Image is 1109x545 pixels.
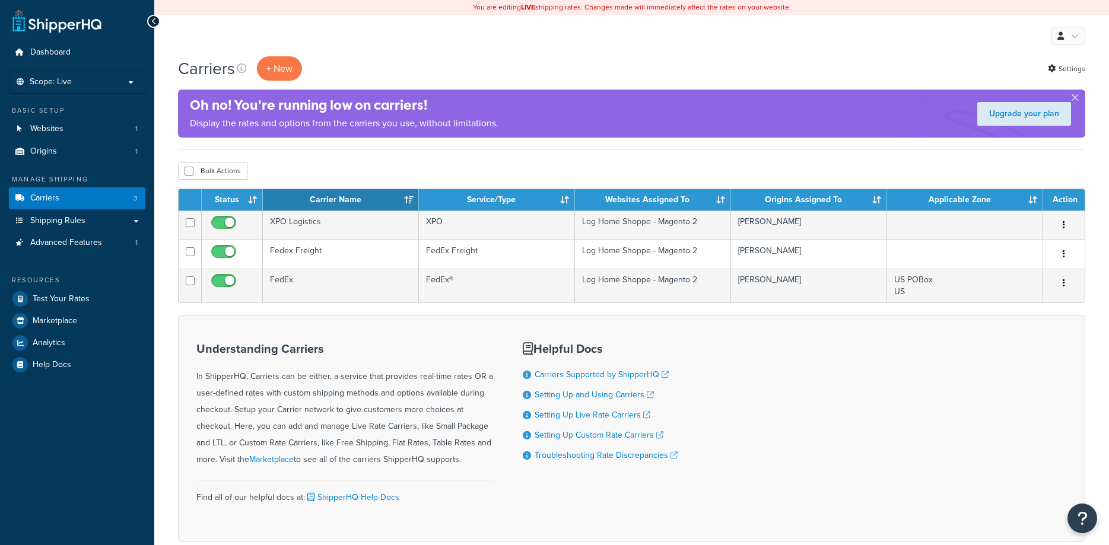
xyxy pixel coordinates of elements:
[263,269,419,302] td: FedEx
[9,354,145,375] a: Help Docs
[887,189,1043,211] th: Applicable Zone: activate to sort column ascending
[9,310,145,332] a: Marketplace
[9,141,145,162] li: Origins
[135,124,138,134] span: 1
[535,409,650,421] a: Setting Up Live Rate Carriers
[30,77,72,87] span: Scope: Live
[731,211,887,240] td: [PERSON_NAME]
[419,189,575,211] th: Service/Type: activate to sort column ascending
[202,189,263,211] th: Status: activate to sort column ascending
[535,429,663,441] a: Setting Up Custom Rate Carriers
[135,238,138,248] span: 1
[575,211,731,240] td: Log Home Shoppe - Magento 2
[263,211,419,240] td: XPO Logistics
[190,95,498,115] h4: Oh no! You’re running low on carriers!
[521,2,535,12] b: LIVE
[9,332,145,353] a: Analytics
[30,146,57,157] span: Origins
[257,56,302,81] button: + New
[535,449,678,461] a: Troubleshooting Rate Discrepancies
[33,338,65,348] span: Analytics
[9,210,145,232] a: Shipping Rules
[30,216,85,226] span: Shipping Rules
[9,288,145,310] a: Test Your Rates
[9,118,145,140] a: Websites 1
[9,187,145,209] a: Carriers 3
[12,9,101,33] a: ShipperHQ Home
[30,47,71,58] span: Dashboard
[33,360,71,370] span: Help Docs
[9,174,145,184] div: Manage Shipping
[134,193,138,203] span: 3
[523,342,678,355] h3: Helpful Docs
[196,342,493,468] div: In ShipperHQ, Carriers can be either, a service that provides real-time rates OR a user-defined r...
[575,240,731,269] td: Log Home Shoppe - Magento 2
[575,269,731,302] td: Log Home Shoppe - Magento 2
[9,141,145,162] a: Origins 1
[178,57,235,80] h1: Carriers
[9,42,145,63] a: Dashboard
[575,189,731,211] th: Websites Assigned To: activate to sort column ascending
[535,368,669,381] a: Carriers Supported by ShipperHQ
[33,316,77,326] span: Marketplace
[9,118,145,140] li: Websites
[263,240,419,269] td: Fedex Freight
[9,232,145,254] li: Advanced Features
[731,189,887,211] th: Origins Assigned To: activate to sort column ascending
[190,115,498,132] p: Display the rates and options from the carriers you use, without limitations.
[9,187,145,209] li: Carriers
[419,211,575,240] td: XPO
[419,240,575,269] td: FedEx Freight
[1067,503,1097,533] button: Open Resource Center
[135,146,138,157] span: 1
[731,269,887,302] td: [PERSON_NAME]
[731,240,887,269] td: [PERSON_NAME]
[178,162,247,180] button: Bulk Actions
[887,269,1043,302] td: US POBox US
[196,342,493,355] h3: Understanding Carriers
[9,275,145,285] div: Resources
[419,269,575,302] td: FedEx®
[9,106,145,116] div: Basic Setup
[249,453,294,466] a: Marketplace
[263,189,419,211] th: Carrier Name: activate to sort column ascending
[9,232,145,254] a: Advanced Features 1
[30,193,59,203] span: Carriers
[1048,60,1085,77] a: Settings
[30,238,102,248] span: Advanced Features
[535,388,654,401] a: Setting Up and Using Carriers
[33,294,90,304] span: Test Your Rates
[1043,189,1085,211] th: Action
[196,480,493,506] div: Find all of our helpful docs at:
[30,124,63,134] span: Websites
[305,491,399,503] a: ShipperHQ Help Docs
[977,102,1071,126] a: Upgrade your plan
